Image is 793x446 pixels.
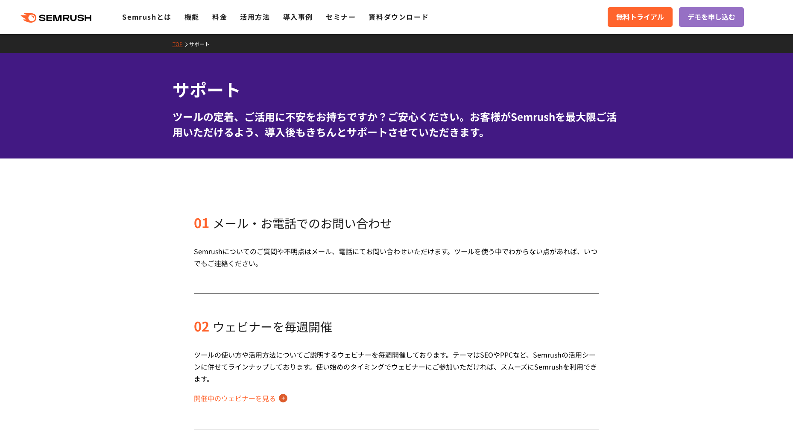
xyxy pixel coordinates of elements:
a: 開催中のウェビナーを見る [194,391,287,405]
h1: サポート [173,77,621,102]
a: 料金 [212,12,227,22]
a: 活用方法 [240,12,270,22]
a: サポート [189,40,216,47]
a: TOP [173,40,189,47]
span: デモを申し込む [688,12,735,23]
div: ツールの定着、ご活用に不安をお持ちですか？ご安心ください。お客様がSemrushを最大限ご活用いただけるよう、導入後もきちんとサポートさせていただきます。 [173,109,621,140]
a: デモを申し込む [679,7,744,27]
span: 02 [194,316,209,335]
div: ツールの使い方や活用方法についてご説明するウェビナーを毎週開催しております。テーマはSEOやPPCなど、Semrushの活用シーンに併せてラインナップしております。使い始めのタイミングでウェビナ... [194,349,599,384]
a: 導入事例 [283,12,313,22]
span: 01 [194,213,209,232]
span: 無料トライアル [616,12,664,23]
a: Semrushとは [122,12,171,22]
div: Semrushについてのご質問や不明点はメール、電話にてお問い合わせいただけます。ツールを使う中でわからない点があれば、いつでもご連絡ください。 [194,245,599,269]
a: セミナー [326,12,356,22]
a: 無料トライアル [608,7,673,27]
a: 資料ダウンロード [369,12,429,22]
span: メール・お電話でのお問い合わせ [213,214,392,232]
span: ウェビナーを毎週開催 [213,318,332,335]
a: 機能 [184,12,199,22]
